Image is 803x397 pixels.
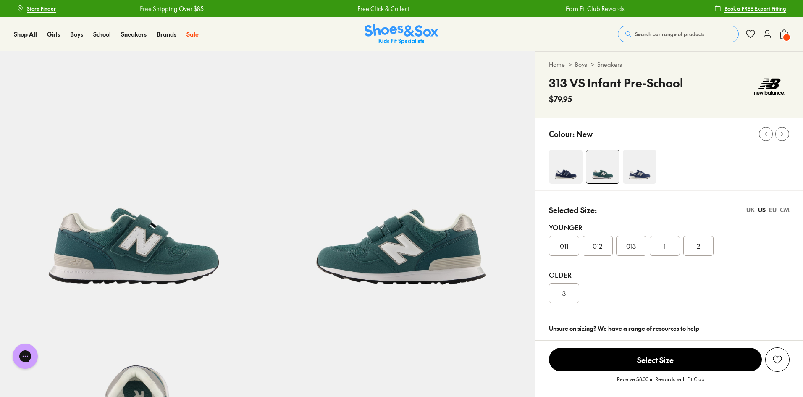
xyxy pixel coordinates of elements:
[782,33,791,42] span: 1
[549,348,762,371] span: Select Size
[121,30,147,38] span: Sneakers
[697,241,700,251] span: 2
[623,150,656,184] img: 4-551739_1
[549,347,762,372] button: Select Size
[714,1,786,16] a: Book a FREE Expert Fitting
[365,24,438,45] a: Shoes & Sox
[626,241,636,251] span: 013
[779,25,789,43] button: 1
[549,222,790,232] div: Younger
[597,60,622,69] a: Sneakers
[549,150,583,184] img: 4-498972_1
[549,93,572,105] span: $79.95
[27,5,56,12] span: Store Finder
[157,30,176,39] a: Brands
[769,205,777,214] div: EU
[765,347,790,372] button: Add to Wishlist
[549,324,790,333] div: Unsure on sizing? We have a range of resources to help
[549,128,575,139] p: Colour:
[576,128,593,139] p: New
[186,30,199,38] span: Sale
[549,60,790,69] div: > >
[724,5,786,12] span: Book a FREE Expert Fitting
[565,4,624,13] a: Earn Fit Club Rewards
[121,30,147,39] a: Sneakers
[780,205,790,214] div: CM
[17,1,56,16] a: Store Finder
[749,74,790,99] img: Vendor logo
[93,30,111,38] span: School
[139,4,203,13] a: Free Shipping Over $85
[586,150,619,183] img: 4-551107_1
[664,241,666,251] span: 1
[93,30,111,39] a: School
[357,4,409,13] a: Free Click & Collect
[14,30,37,39] a: Shop All
[186,30,199,39] a: Sale
[746,205,755,214] div: UK
[365,24,438,45] img: SNS_Logo_Responsive.svg
[562,288,566,298] span: 3
[617,375,704,390] p: Receive $8.00 in Rewards with Fit Club
[575,60,587,69] a: Boys
[14,30,37,38] span: Shop All
[268,51,535,319] img: 5-551108_1
[70,30,83,38] span: Boys
[70,30,83,39] a: Boys
[618,26,739,42] button: Search our range of products
[549,60,565,69] a: Home
[758,205,766,214] div: US
[549,74,683,92] h4: 313 VS Infant Pre-School
[635,30,704,38] span: Search our range of products
[593,241,602,251] span: 012
[549,270,790,280] div: Older
[47,30,60,38] span: Girls
[549,204,597,216] p: Selected Size:
[47,30,60,39] a: Girls
[560,241,568,251] span: 011
[157,30,176,38] span: Brands
[8,341,42,372] iframe: Gorgias live chat messenger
